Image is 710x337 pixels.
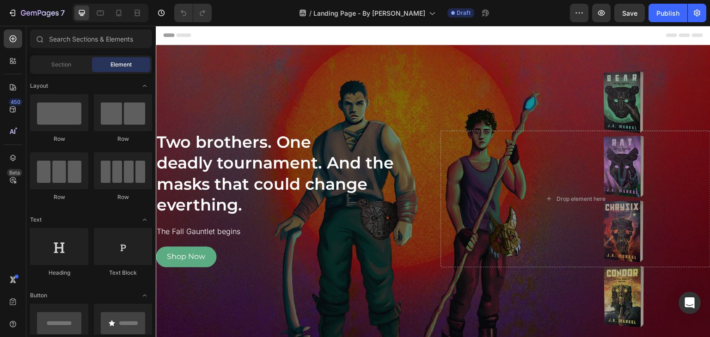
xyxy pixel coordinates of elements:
[656,8,679,18] div: Publish
[679,292,701,314] div: Open Intercom Messenger
[649,4,687,22] button: Publish
[110,60,132,69] span: Element
[4,4,69,22] button: 7
[9,98,22,106] div: 450
[30,291,47,300] span: Button
[61,7,65,18] p: 7
[7,169,22,176] div: Beta
[622,9,637,17] span: Save
[94,193,152,201] div: Row
[30,193,88,201] div: Row
[30,216,42,224] span: Text
[137,288,152,303] span: Toggle open
[309,8,312,18] span: /
[51,60,71,69] span: Section
[156,26,710,337] iframe: Design area
[174,4,212,22] div: Undo/Redo
[401,169,450,177] div: Drop element here
[30,30,152,48] input: Search Sections & Elements
[137,212,152,227] span: Toggle open
[94,269,152,277] div: Text Block
[457,9,471,17] span: Draft
[30,82,48,90] span: Layout
[137,78,152,93] span: Toggle open
[614,4,645,22] button: Save
[30,135,88,143] div: Row
[313,8,425,18] span: Landing Page - By [PERSON_NAME]
[30,269,88,277] div: Heading
[94,135,152,143] div: Row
